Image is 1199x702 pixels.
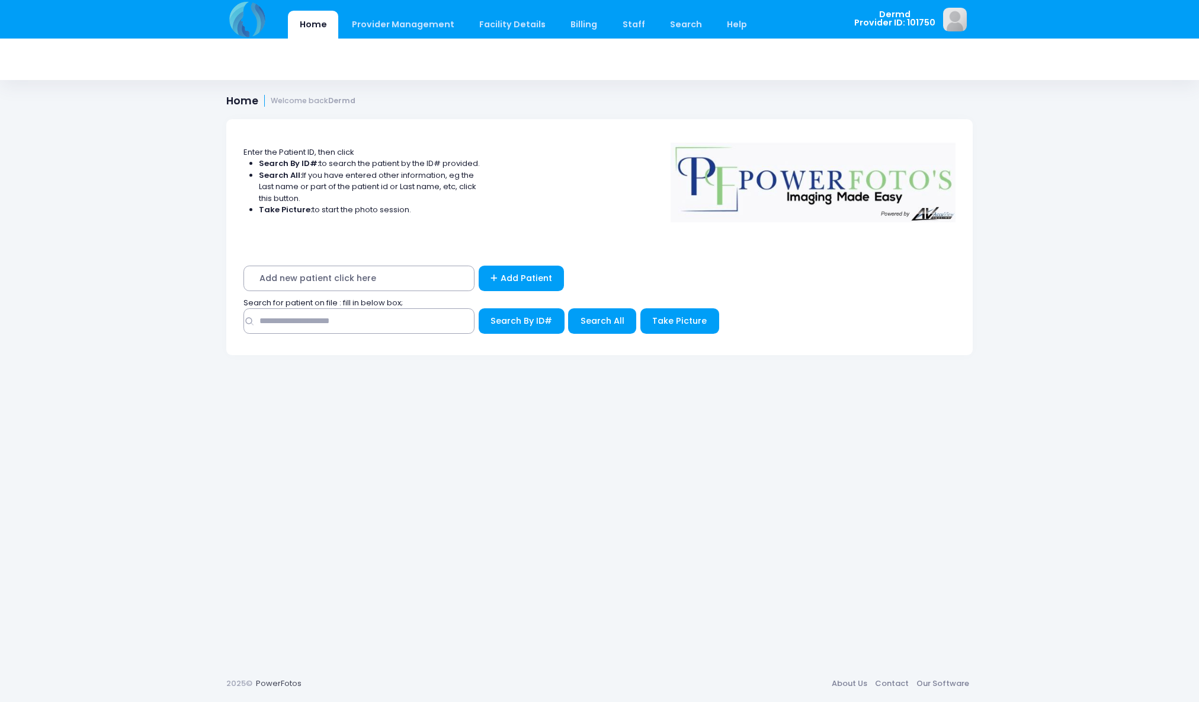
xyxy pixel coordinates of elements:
[943,8,967,31] img: image
[226,95,355,107] h1: Home
[259,204,480,216] li: to start the photo session.
[568,308,636,334] button: Search All
[871,673,912,694] a: Contact
[243,266,475,291] span: Add new patient click here
[912,673,973,694] a: Our Software
[271,97,355,106] small: Welcome back
[652,315,707,327] span: Take Picture
[468,11,557,39] a: Facility Details
[640,308,719,334] button: Take Picture
[658,11,713,39] a: Search
[243,146,354,158] span: Enter the Patient ID, then click
[828,673,871,694] a: About Us
[490,315,552,327] span: Search By ID#
[288,11,338,39] a: Home
[716,11,759,39] a: Help
[611,11,656,39] a: Staff
[559,11,609,39] a: Billing
[328,95,355,106] strong: Dermd
[259,158,480,170] li: to search the patient by the ID# provided.
[259,158,319,169] strong: Search By ID#:
[259,170,480,205] li: If you have entered other information, eg the Last name or part of the patient id or Last name, e...
[854,10,935,27] span: Dermd Provider ID: 101750
[256,678,302,689] a: PowerFotos
[259,170,302,181] strong: Search All:
[581,315,624,327] span: Search All
[665,135,961,222] img: Logo
[226,678,252,689] span: 2025©
[243,297,403,308] span: Search for patient on file : fill in below box;
[479,308,565,334] button: Search By ID#
[340,11,466,39] a: Provider Management
[479,266,565,291] a: Add Patient
[259,204,312,215] strong: Take Picture:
